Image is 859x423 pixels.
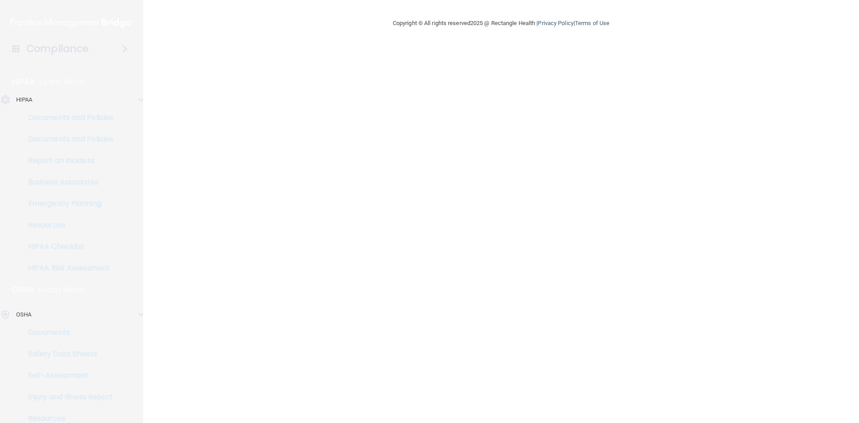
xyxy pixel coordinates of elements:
[12,284,34,295] p: OSHA
[575,20,609,26] a: Terms of Use
[6,371,128,380] p: Self-Assessment
[6,242,128,251] p: HIPAA Checklist
[6,199,128,208] p: Emergency Planning
[538,20,573,26] a: Privacy Policy
[6,135,128,144] p: Documents and Policies
[6,178,128,187] p: Business Associates
[26,43,89,55] h4: Compliance
[16,309,31,320] p: OSHA
[11,14,132,32] img: PMB logo
[6,393,128,402] p: Injury and Illness Report
[6,264,128,273] p: HIPAA Risk Assessment
[6,156,128,165] p: Report an Incident
[39,77,87,87] p: Learn More!
[6,113,128,122] p: Documents and Policies
[6,414,128,423] p: Resources
[16,94,33,105] p: HIPAA
[12,77,35,87] p: HIPAA
[6,350,128,359] p: Safety Data Sheets
[338,9,664,38] div: Copyright © All rights reserved 2025 @ Rectangle Health | |
[6,221,128,230] p: Resources
[6,328,128,337] p: Documents
[39,284,86,295] p: Learn More!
